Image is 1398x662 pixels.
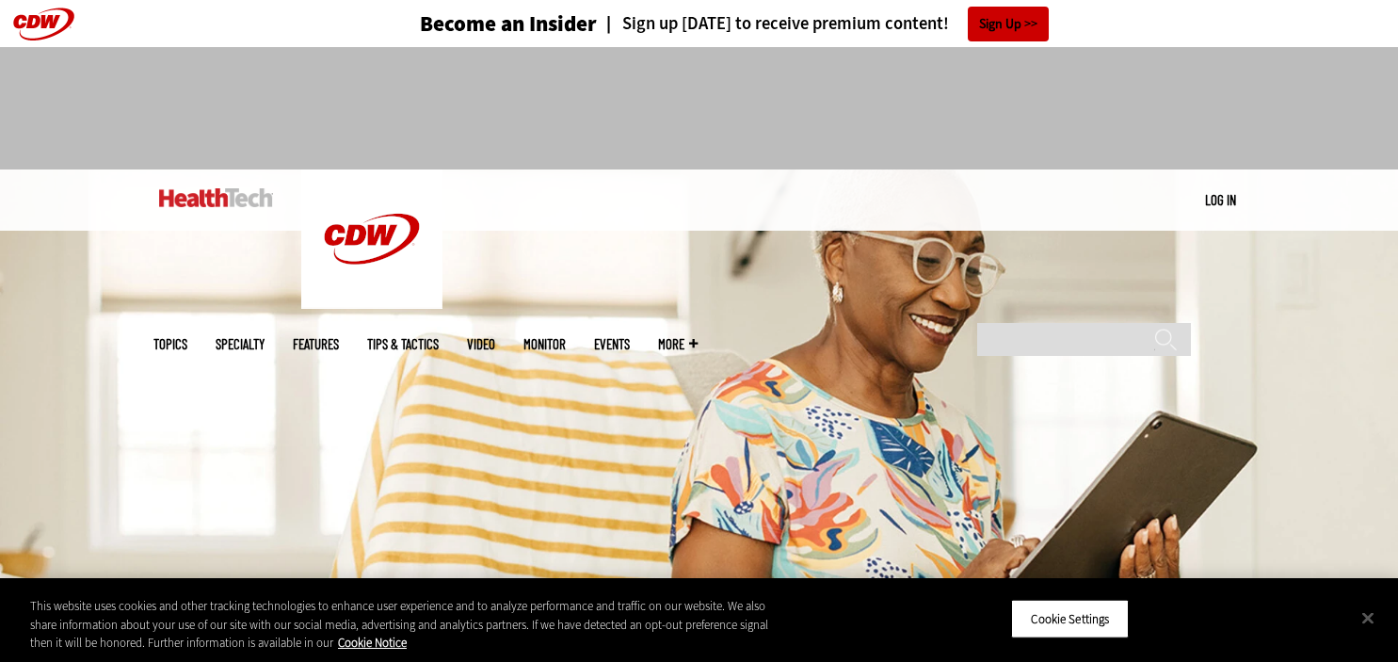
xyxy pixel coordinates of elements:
button: Cookie Settings [1011,599,1129,638]
span: Topics [153,337,187,351]
a: Sign Up [968,7,1049,41]
a: Become an Insider [349,13,597,35]
button: Close [1347,597,1389,638]
a: Video [467,337,495,351]
a: More information about your privacy [338,635,407,651]
a: Log in [1205,191,1236,208]
a: Events [594,337,630,351]
a: CDW [301,294,442,314]
a: MonITor [523,337,566,351]
a: Tips & Tactics [367,337,439,351]
img: Home [301,170,442,309]
div: User menu [1205,190,1236,210]
span: More [658,337,698,351]
a: Sign up [DATE] to receive premium content! [597,15,949,33]
img: Home [159,188,273,207]
a: Features [293,337,339,351]
span: Specialty [216,337,265,351]
h3: Become an Insider [420,13,597,35]
div: This website uses cookies and other tracking technologies to enhance user experience and to analy... [30,597,769,653]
